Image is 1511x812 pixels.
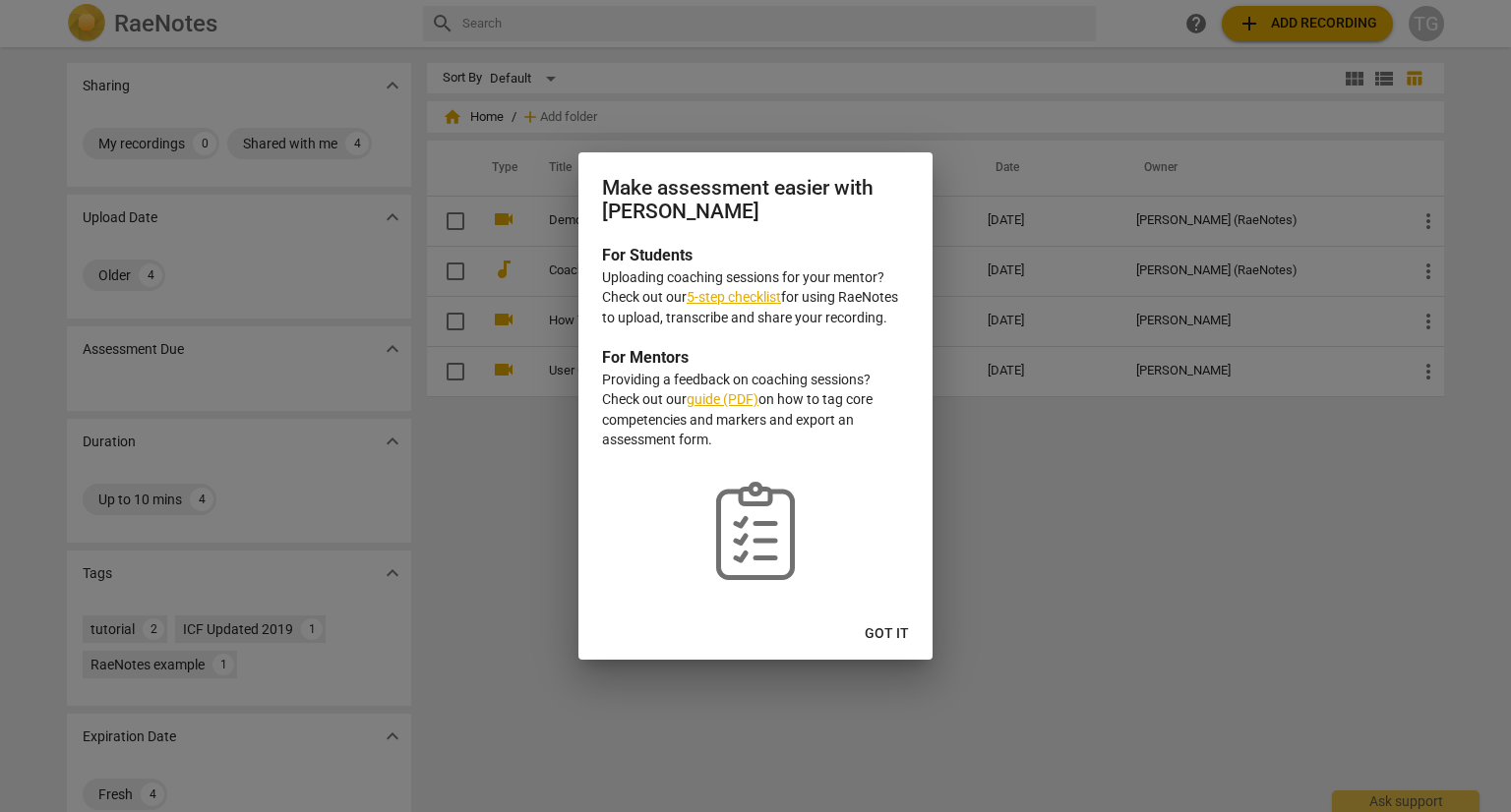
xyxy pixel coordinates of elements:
b: For Mentors [602,348,689,367]
span: Got it [865,624,909,644]
b: For Students [602,246,693,264]
h2: Make assessment easier with [PERSON_NAME] [602,176,909,224]
button: Got it [849,616,925,652]
a: 5-step checklist [687,289,781,305]
p: Providing a feedback on coaching sessions? Check out our on how to tag core competencies and mark... [602,370,909,450]
a: guide (PDF) [687,391,758,407]
p: Uploading coaching sessions for your mentor? Check out our for using RaeNotes to upload, transcri... [602,267,909,328]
